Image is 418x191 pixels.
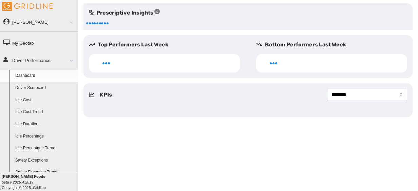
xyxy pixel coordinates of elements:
[12,154,78,167] a: Safety Exceptions
[89,41,245,49] h5: Top Performers Last Week
[12,166,78,178] a: Safety Exception Trend
[12,70,78,82] a: Dashboard
[100,91,112,99] h5: KPIs
[12,106,78,118] a: Idle Cost Trend
[2,174,45,178] b: [PERSON_NAME] Foods
[12,130,78,143] a: Idle Percentage
[89,9,160,17] h5: Prescriptive Insights
[2,174,78,190] div: Copyright © 2025, Gridline
[12,142,78,154] a: Idle Percentage Trend
[12,94,78,106] a: Idle Cost
[2,2,53,11] img: Gridline
[2,180,33,184] i: beta v.2025.4.2019
[256,41,413,49] h5: Bottom Performers Last Week
[12,82,78,94] a: Driver Scorecard
[12,118,78,130] a: Idle Duration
